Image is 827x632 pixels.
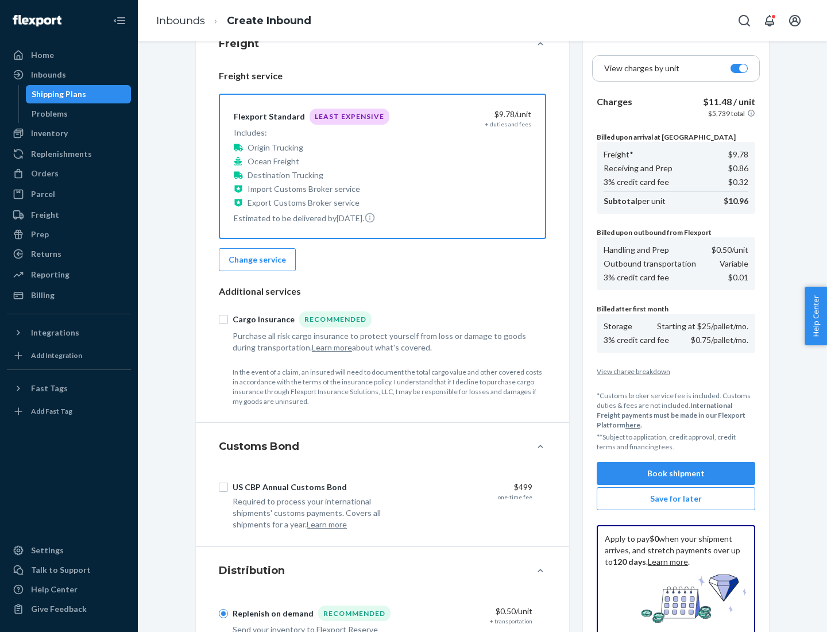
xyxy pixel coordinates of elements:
[657,321,748,332] p: Starting at $25/pallet/mo.
[31,148,92,160] div: Replenishments
[605,533,747,568] p: Apply to pay when your shipment arrives, and stretch payments over up to . .
[712,244,748,256] p: $0.50 /unit
[147,4,320,38] ol: breadcrumbs
[31,327,79,338] div: Integrations
[7,346,131,365] a: Add Integration
[7,379,131,398] button: Fast Tags
[234,127,389,138] p: Includes:
[650,534,659,544] b: $0
[597,96,632,107] b: Charges
[720,258,748,269] p: Variable
[31,128,68,139] div: Inventory
[728,176,748,188] p: $0.32
[597,367,755,376] button: View charge breakdown
[7,124,131,142] a: Inventory
[597,401,745,429] b: International Freight payments must be made in our Flexport Platform .
[613,557,646,567] b: 120 days
[7,245,131,263] a: Returns
[597,462,755,485] button: Book shipment
[604,272,669,283] p: 3% credit card fee
[7,265,131,284] a: Reporting
[728,272,748,283] p: $0.01
[7,185,131,203] a: Parcel
[248,169,323,181] p: Destination Trucking
[31,290,55,301] div: Billing
[13,15,61,26] img: Flexport logo
[7,46,131,64] a: Home
[7,600,131,618] button: Give Feedback
[648,557,688,567] a: Learn more
[219,439,299,454] h4: Customs Bond
[7,580,131,599] a: Help Center
[728,149,748,160] p: $9.78
[219,36,259,51] h4: Freight
[31,603,87,615] div: Give Feedback
[299,311,372,327] div: Recommended
[604,321,632,332] p: Storage
[219,70,546,83] p: Freight service
[219,315,228,324] input: Cargo InsuranceRecommended
[485,120,531,128] div: + duties and fees
[7,225,131,244] a: Prep
[604,163,673,174] p: Receiving and Prep
[691,334,748,346] p: $0.75/pallet/mo.
[625,421,640,429] a: here
[219,248,296,271] button: Change service
[413,606,532,617] div: $0.50 /unit
[32,88,86,100] div: Shipping Plans
[233,608,314,619] div: Replenish on demand
[805,287,827,345] button: Help Center
[597,391,755,430] p: *Customs broker service fee is included. Customs duties & fees are not included.
[7,402,131,421] a: Add Fast Tag
[26,85,132,103] a: Shipping Plans
[31,188,55,200] div: Parcel
[597,487,755,510] button: Save for later
[7,286,131,305] a: Billing
[234,111,305,122] div: Flexport Standard
[733,9,756,32] button: Open Search Box
[233,496,404,530] div: Required to process your international shipments' customs payments. Covers all shipments for a year.
[758,9,781,32] button: Open notifications
[604,244,669,256] p: Handling and Prep
[412,109,531,120] div: $9.78 /unit
[248,197,360,209] p: Export Customs Broker service
[31,383,68,394] div: Fast Tags
[604,195,666,207] p: per unit
[31,248,61,260] div: Returns
[783,9,806,32] button: Open account menu
[490,617,532,625] div: + transportation
[318,606,391,621] div: Recommended
[31,229,49,240] div: Prep
[233,330,532,353] div: Purchase all risk cargo insurance to protect yourself from loss or damage to goods during transpo...
[248,142,303,153] p: Origin Trucking
[7,145,131,163] a: Replenishments
[7,541,131,560] a: Settings
[498,493,532,501] div: one-time fee
[219,563,285,578] h4: Distribution
[7,561,131,579] a: Talk to Support
[233,314,295,325] div: Cargo Insurance
[597,432,755,452] p: **Subject to application, credit approval, credit terms and financing fees.
[708,109,745,118] p: $5,739 total
[7,206,131,224] a: Freight
[7,323,131,342] button: Integrations
[219,483,228,492] input: US CBP Annual Customs Bond
[728,163,748,174] p: $0.86
[156,14,205,27] a: Inbounds
[32,108,68,120] div: Problems
[234,212,389,224] p: Estimated to be delivered by [DATE] .
[307,519,347,530] button: Learn more
[604,334,669,346] p: 3% credit card fee
[233,367,546,407] p: In the event of a claim, an insured will need to document the total cargo value and other covered...
[310,109,389,124] div: Least Expensive
[248,183,360,195] p: Import Customs Broker service
[413,481,532,493] div: $499
[108,9,131,32] button: Close Navigation
[248,156,299,167] p: Ocean Freight
[312,342,352,353] button: Learn more
[604,196,637,206] b: Subtotal
[31,209,59,221] div: Freight
[31,168,59,179] div: Orders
